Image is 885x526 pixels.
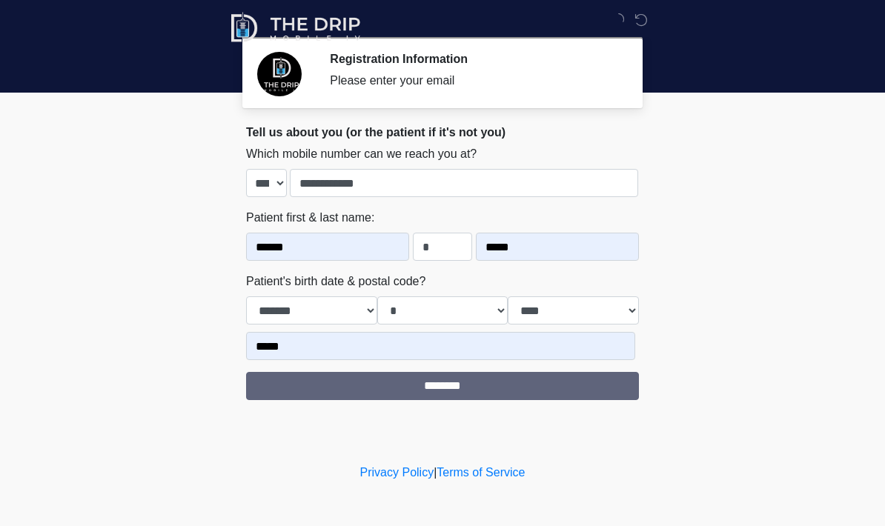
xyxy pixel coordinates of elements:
a: Terms of Service [437,466,525,479]
h2: Registration Information [330,52,617,66]
a: | [434,466,437,479]
a: Privacy Policy [360,466,434,479]
label: Patient first & last name: [246,209,374,227]
label: Which mobile number can we reach you at? [246,145,477,163]
h2: Tell us about you (or the patient if it's not you) [246,125,639,139]
div: Please enter your email [330,72,617,90]
img: Agent Avatar [257,52,302,96]
img: The Drip Mobile IV Logo [231,11,362,44]
label: Patient's birth date & postal code? [246,273,425,290]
